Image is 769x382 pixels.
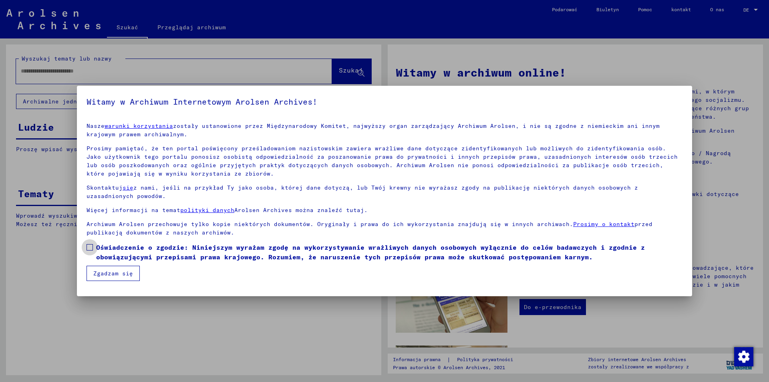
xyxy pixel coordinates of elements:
[93,270,133,277] font: Zgadzam się
[87,122,660,138] font: zostały ustanowione przez Międzynarodowy Komitet, najwyższy organ zarządzający Archiwum Arolsen, ...
[87,122,105,129] font: Nasze
[87,206,180,214] font: Więcej informacji na temat
[87,97,317,107] font: Witamy w Archiwum Internetowym Arolsen Archives!
[87,184,123,191] font: Skontaktuj
[105,122,173,129] a: warunki korzystania
[87,145,678,177] font: Prosimy pamiętać, że ten portal poświęcony prześladowaniom nazistowskim zawiera wrażliwe dane dot...
[234,206,368,214] font: Arolsen Archives można znaleźć tutaj.
[87,220,573,228] font: Archiwum Arolsen przechowuje tylko kopie niektórych dokumentów. Oryginały i prawa do ich wykorzys...
[180,206,234,214] a: polityki danych
[734,347,753,366] img: Zmiana zgody
[87,184,638,200] font: z nami, jeśli na przykład Ty jako osoba, której dane dotyczą, lub Twój krewny nie wyrażasz zgody ...
[123,184,133,191] a: się
[87,266,140,281] button: Zgadzam się
[573,220,634,228] a: Prosimy o kontakt
[96,243,645,261] font: Oświadczenie o zgodzie: Niniejszym wyrażam zgodę na wykorzystywanie wrażliwych danych osobowych w...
